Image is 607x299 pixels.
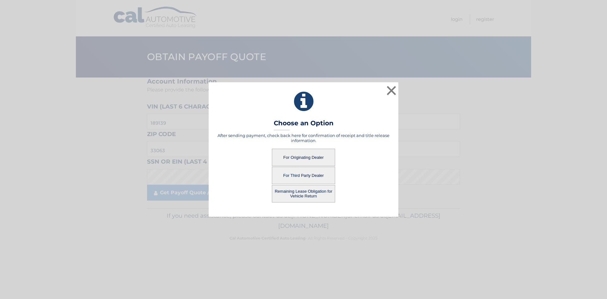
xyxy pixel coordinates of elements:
[217,133,390,143] h5: After sending payment, check back here for confirmation of receipt and title release information.
[274,119,334,130] h3: Choose an Option
[272,185,335,202] button: Remaining Lease Obligation for Vehicle Return
[272,149,335,166] button: For Originating Dealer
[385,84,398,97] button: ×
[272,167,335,184] button: For Third Party Dealer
